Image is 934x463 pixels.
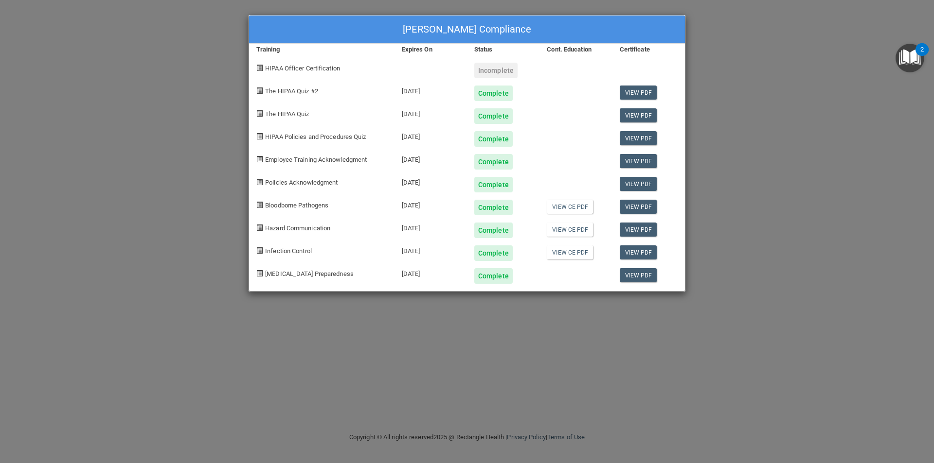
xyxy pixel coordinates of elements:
[395,170,467,192] div: [DATE]
[620,177,657,191] a: View PDF
[395,124,467,147] div: [DATE]
[620,86,657,100] a: View PDF
[474,154,513,170] div: Complete
[395,78,467,101] div: [DATE]
[265,65,340,72] span: HIPAA Officer Certification
[395,261,467,284] div: [DATE]
[620,268,657,282] a: View PDF
[539,44,612,55] div: Cont. Education
[766,394,922,433] iframe: Drift Widget Chat Controller
[474,177,513,192] div: Complete
[265,270,354,277] span: [MEDICAL_DATA] Preparedness
[395,238,467,261] div: [DATE]
[467,44,539,55] div: Status
[395,147,467,170] div: [DATE]
[395,44,467,55] div: Expires On
[249,44,395,55] div: Training
[896,44,924,72] button: Open Resource Center, 2 new notifications
[620,131,657,145] a: View PDF
[620,108,657,122] a: View PDF
[612,44,685,55] div: Certificate
[249,16,685,44] div: [PERSON_NAME] Compliance
[474,245,513,261] div: Complete
[395,215,467,238] div: [DATE]
[474,268,513,284] div: Complete
[265,133,366,140] span: HIPAA Policies and Procedures Quiz
[547,223,593,237] a: View CE PDF
[474,131,513,147] div: Complete
[620,200,657,214] a: View PDF
[474,108,513,124] div: Complete
[395,101,467,124] div: [DATE]
[265,179,338,186] span: Policies Acknowledgment
[920,50,924,62] div: 2
[474,86,513,101] div: Complete
[265,202,328,209] span: Bloodborne Pathogens
[547,200,593,214] a: View CE PDF
[620,223,657,237] a: View PDF
[474,63,518,78] div: Incomplete
[395,192,467,215] div: [DATE]
[620,245,657,259] a: View PDF
[265,87,318,95] span: The HIPAA Quiz #2
[474,200,513,215] div: Complete
[620,154,657,168] a: View PDF
[265,156,367,163] span: Employee Training Acknowledgment
[265,224,330,232] span: Hazard Communication
[265,247,312,255] span: Infection Control
[265,110,309,118] span: The HIPAA Quiz
[474,223,513,238] div: Complete
[547,245,593,259] a: View CE PDF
